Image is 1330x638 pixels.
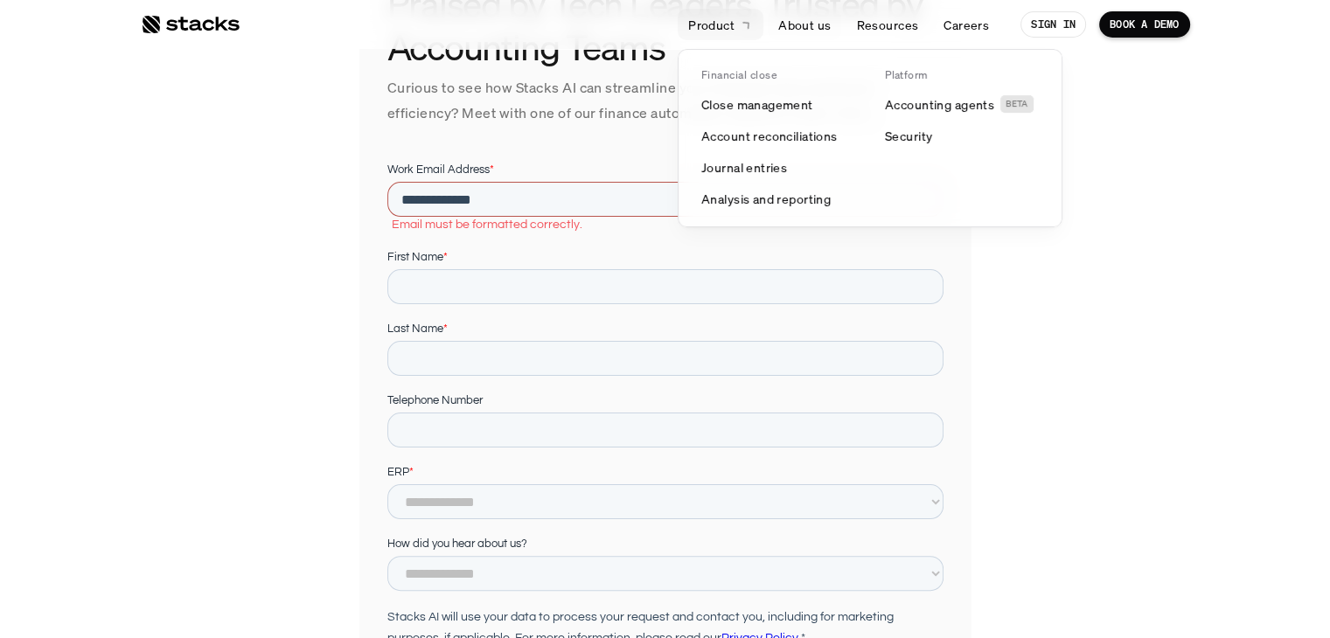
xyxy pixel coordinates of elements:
[387,75,944,126] p: Curious to see how Stacks AI can streamline your financial close and boost efficiency? Meet with ...
[856,16,918,34] p: Resources
[768,9,841,40] a: About us
[688,16,735,34] p: Product
[1020,11,1086,38] a: SIGN IN
[691,151,866,183] a: Journal entries
[691,183,866,214] a: Analysis and reporting
[1006,99,1028,109] h2: BETA
[691,88,866,120] a: Close management
[944,16,989,34] p: Careers
[778,16,831,34] p: About us
[1031,18,1076,31] p: SIGN IN
[701,127,838,145] p: Account reconciliations
[933,9,999,40] a: Careers
[885,69,928,81] p: Platform
[846,9,929,40] a: Resources
[701,158,787,177] p: Journal entries
[701,190,831,208] p: Analysis and reporting
[1099,11,1190,38] a: BOOK A DEMO
[885,95,994,114] p: Accounting agents
[874,88,1049,120] a: Accounting agentsBETA
[701,69,776,81] p: Financial close
[874,120,1049,151] a: Security
[1110,18,1180,31] p: BOOK A DEMO
[885,127,932,145] p: Security
[691,120,866,151] a: Account reconciliations
[701,95,813,114] p: Close management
